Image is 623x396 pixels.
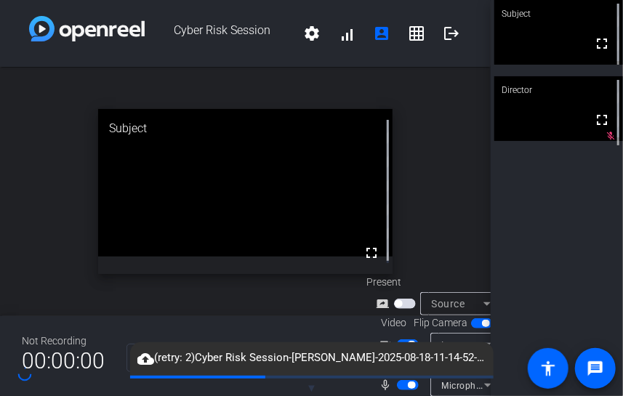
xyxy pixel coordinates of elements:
[443,25,460,42] mat-icon: logout
[587,360,604,377] mat-icon: message
[366,275,512,290] div: Present
[381,315,406,331] span: Video
[593,111,611,129] mat-icon: fullscreen
[593,35,611,52] mat-icon: fullscreen
[414,315,467,331] span: Flip Camera
[22,334,105,349] div: Not Recording
[145,16,294,51] span: Cyber Risk Session
[379,336,397,353] mat-icon: videocam_outline
[363,244,380,262] mat-icon: fullscreen
[98,109,393,148] div: Subject
[377,295,394,312] mat-icon: screen_share_outline
[329,16,364,51] button: signal_cellular_alt
[432,298,465,310] span: Source
[29,16,145,41] img: white-gradient.svg
[22,343,105,379] span: 00:00:00
[137,350,155,368] mat-icon: cloud_upload
[306,381,317,395] span: ▼
[494,76,623,104] div: Director
[408,25,425,42] mat-icon: grid_on
[130,349,494,367] span: (retry: 2) Cyber Risk Session-[PERSON_NAME]-2025-08-18-11-14-52-809-2.webm
[379,376,397,394] mat-icon: mic_none
[539,360,557,377] mat-icon: accessibility
[373,25,390,42] mat-icon: account_box
[303,25,321,42] mat-icon: settings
